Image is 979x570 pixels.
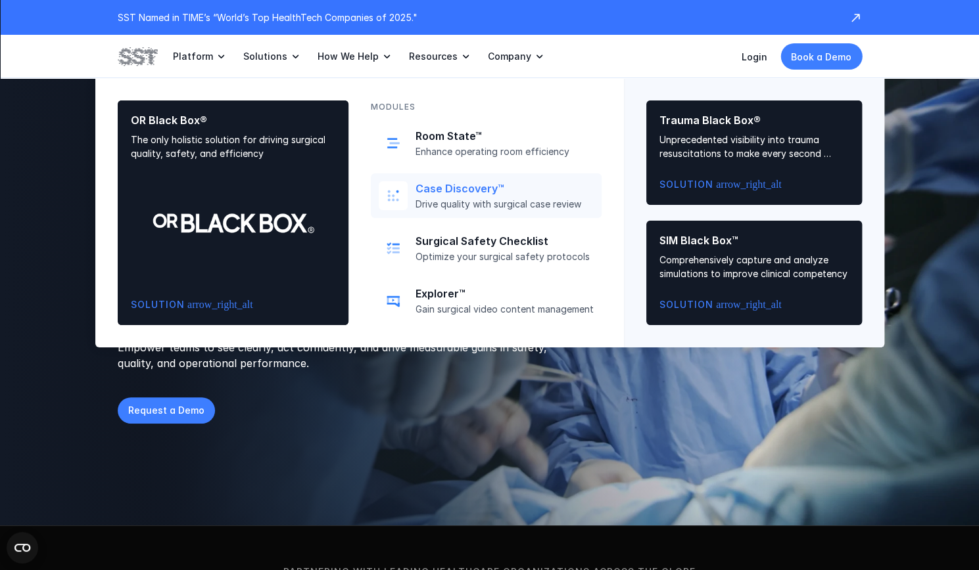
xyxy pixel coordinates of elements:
[131,297,185,312] p: Solution
[742,51,767,62] a: Login
[416,303,594,315] p: Gain surgical video content management
[659,114,849,127] p: Trauma Black Box®
[409,51,458,62] p: Resources
[488,51,531,62] p: Company
[118,397,215,424] a: Request a Demo
[416,251,594,263] p: Optimize your surgical safety protocols
[384,239,402,257] img: checklist icon
[118,100,348,325] a: OR Black Box®The only holistic solution for driving surgical quality, safety, and efficiencySolut...
[173,51,213,62] p: Platform
[791,50,851,64] p: Book a Demo
[118,11,836,24] p: SST Named in TIME’s “World’s Top HealthTech Companies of 2025."
[416,182,594,196] p: Case Discovery™
[128,403,204,417] p: Request a Demo
[371,278,602,323] a: video iconExplorer™Gain surgical video content management
[7,532,38,563] button: Open CMP widget
[371,173,602,218] a: collection of dots iconCase Discovery™Drive quality with surgical case review
[659,253,849,280] p: Comprehensively capture and analyze simulations to improve clinical competency
[416,234,594,248] p: Surgical Safety Checklist
[416,146,594,158] p: Enhance operating room efficiency
[384,134,402,152] img: schedule icon
[659,297,713,312] p: Solution
[243,51,287,62] p: Solutions
[416,198,594,210] p: Drive quality with surgical case review
[118,340,564,371] p: Empower teams to see clearly, act confidently, and drive measurable gains in safety, quality, and...
[384,292,402,310] img: video icon
[646,221,862,325] a: SIM Black Box™Comprehensively capture and analyze simulations to improve clinical competencySolut...
[646,100,862,205] a: Trauma Black Box®Unprecedented visibility into trauma resuscitations to make every second countSo...
[659,177,713,192] p: Solution
[780,43,862,70] a: Book a Demo
[716,179,727,190] span: arrow_right_alt
[371,121,602,165] a: schedule iconRoom State™Enhance operating room efficiency
[131,114,335,127] p: OR Black Box®
[416,129,594,143] p: Room State™
[384,186,402,205] img: collection of dots icon
[371,226,602,271] a: checklist iconSurgical Safety ChecklistOptimize your surgical safety protocols
[659,133,849,160] p: Unprecedented visibility into trauma resuscitations to make every second count
[318,51,379,62] p: How We Help
[716,299,727,310] span: arrow_right_alt
[187,299,198,310] span: arrow_right_alt
[173,35,227,78] a: Platform
[371,100,416,113] p: MODULES
[416,287,594,301] p: Explorer™
[131,133,335,160] p: The only holistic solution for driving surgical quality, safety, and efficiency
[118,45,157,68] img: SST logo
[659,234,849,248] p: SIM Black Box™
